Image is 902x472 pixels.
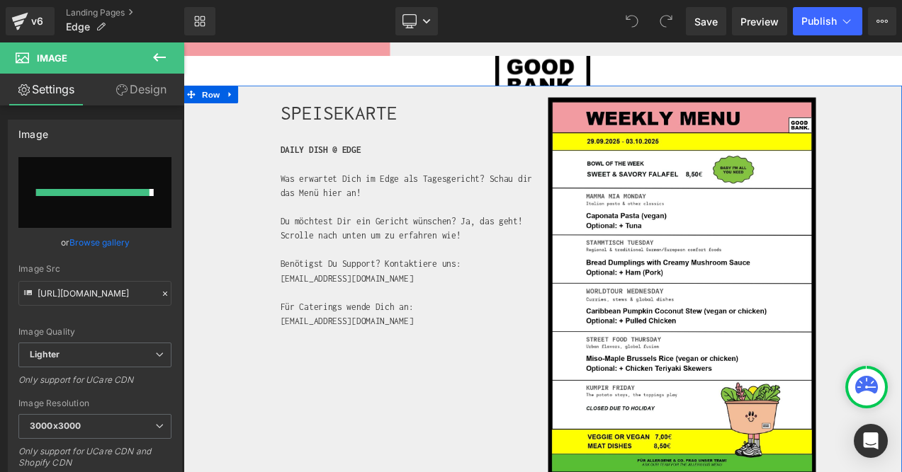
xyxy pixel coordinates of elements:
[66,7,184,18] a: Landing Pages
[69,230,130,255] a: Browse gallery
[66,21,90,33] span: Edge
[18,120,48,140] div: Image
[30,349,60,359] b: Lighter
[18,235,171,250] div: or
[854,424,888,458] div: Open Intercom Messenger
[6,7,55,35] a: v6
[115,205,428,239] p: Du möchtest Dir ein Gericht wünschen? Ja, das geht! Scrolle nach unten um zu erfahren wie!
[115,66,435,103] h1: SPEISEKARTE
[115,273,428,290] p: [EMAIL_ADDRESS][DOMAIN_NAME]
[115,324,428,341] p: [EMAIL_ADDRESS][DOMAIN_NAME]
[18,327,171,337] div: Image Quality
[18,398,171,408] div: Image Resolution
[28,12,46,30] div: v6
[115,122,212,134] strong: DAILY DISH @ EDGE
[18,52,47,73] span: Row
[115,154,428,188] p: Was erwartet Dich im Edge als Tagesgericht? Schau dir das Menü hier an!
[37,52,67,64] span: Image
[30,420,81,431] b: 3000x3000
[652,7,680,35] button: Redo
[115,307,428,324] p: Für Caterings wende Dich an:
[740,14,779,29] span: Preview
[18,281,171,306] input: Link
[47,52,65,73] a: Expand / Collapse
[694,14,718,29] span: Save
[115,256,428,273] p: Benötigst Du Support? Kontaktiere uns:
[184,7,215,35] a: New Library
[793,7,862,35] button: Publish
[18,374,171,395] div: Only support for UCare CDN
[18,264,171,274] div: Image Src
[618,7,646,35] button: Undo
[868,7,896,35] button: More
[732,7,787,35] a: Preview
[801,16,837,27] span: Publish
[95,74,187,105] a: Design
